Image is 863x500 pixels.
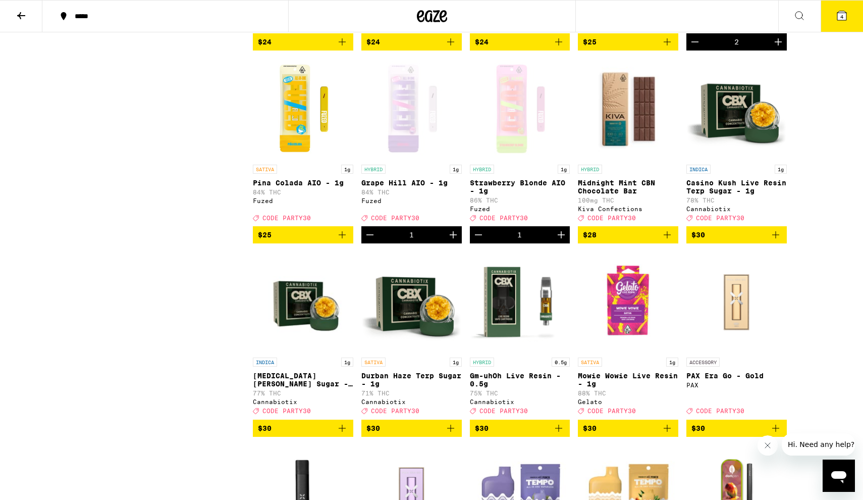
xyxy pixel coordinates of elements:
[517,231,522,239] div: 1
[258,424,272,432] span: $30
[686,252,787,353] img: PAX - PAX Era Go - Gold
[361,179,462,187] p: Grape Hill AIO - 1g
[583,231,597,239] span: $28
[470,252,570,353] img: Cannabiotix - Gm-uhOh Live Resin - 0.5g
[578,165,602,174] p: HYBRID
[470,59,570,226] a: Open page for Strawberry Blonde AIO - 1g from Fuzed
[578,252,678,353] img: Gelato - Mowie Wowie Live Resin - 1g
[470,358,494,367] p: HYBRID
[758,435,778,456] iframe: Close message
[262,215,311,221] span: CODE PARTY30
[470,398,570,405] div: Cannabiotix
[686,420,787,437] button: Add to bag
[578,390,678,396] p: 88% THC
[361,372,462,388] p: Durban Haze Terp Sugar - 1g
[366,424,380,432] span: $30
[470,197,570,204] p: 86% THC
[341,165,353,174] p: 1g
[578,372,678,388] p: Mowie Wowie Live Resin - 1g
[686,382,787,388] div: PAX
[470,390,570,396] p: 75% THC
[361,59,462,226] a: Open page for Grape Hill AIO - 1g from Fuzed
[578,197,678,204] p: 100mg THC
[578,59,678,226] a: Open page for Midnight Mint CBN Chocolate Bar from Kiva Confections
[578,33,678,51] button: Add to bag
[686,33,704,51] button: Decrement
[578,226,678,243] button: Add to bag
[470,420,570,437] button: Add to bag
[734,38,739,46] div: 2
[253,179,353,187] p: Pina Colada AIO - 1g
[253,390,353,396] p: 77% THC
[253,226,353,243] button: Add to bag
[479,215,528,221] span: CODE PARTY30
[361,197,462,204] div: Fuzed
[479,408,528,415] span: CODE PARTY30
[361,252,462,419] a: Open page for Durban Haze Terp Sugar - 1g from Cannabiotix
[253,372,353,388] p: [MEDICAL_DATA] [PERSON_NAME] Sugar - 1g
[361,189,462,195] p: 84% THC
[578,206,678,212] div: Kiva Confections
[470,206,570,212] div: Fuzed
[587,215,636,221] span: CODE PARTY30
[445,226,462,243] button: Increment
[686,358,720,367] p: ACCESSORY
[341,358,353,367] p: 1g
[361,33,462,51] button: Add to bag
[470,179,570,195] p: Strawberry Blonde AIO - 1g
[686,197,787,204] p: 78% THC
[253,165,277,174] p: SATIVA
[686,179,787,195] p: Casino Kush Live Resin Terp Sugar - 1g
[475,38,489,46] span: $24
[686,226,787,243] button: Add to bag
[361,252,462,353] img: Cannabiotix - Durban Haze Terp Sugar - 1g
[262,408,311,415] span: CODE PARTY30
[691,231,705,239] span: $30
[258,38,272,46] span: $24
[253,59,353,226] a: Open page for Pina Colada AIO - 1g from Fuzed
[578,252,678,419] a: Open page for Mowie Wowie Live Resin - 1g from Gelato
[361,226,379,243] button: Decrement
[450,165,462,174] p: 1g
[553,226,570,243] button: Increment
[587,408,636,415] span: CODE PARTY30
[361,398,462,405] div: Cannabiotix
[823,460,855,492] iframe: Button to launch messaging window
[686,252,787,419] a: Open page for PAX Era Go - Gold from PAX
[666,358,678,367] p: 1g
[840,14,843,20] span: 4
[578,179,678,195] p: Midnight Mint CBN Chocolate Bar
[361,165,386,174] p: HYBRID
[475,424,489,432] span: $30
[361,390,462,396] p: 71% THC
[470,372,570,388] p: Gm-uhOh Live Resin - 0.5g
[696,408,744,415] span: CODE PARTY30
[470,226,487,243] button: Decrement
[558,165,570,174] p: 1g
[253,189,353,195] p: 84% THC
[686,206,787,212] div: Cannabiotix
[371,215,419,221] span: CODE PARTY30
[409,231,414,239] div: 1
[470,33,570,51] button: Add to bag
[253,252,353,419] a: Open page for Jet Lag OG Terp Sugar - 1g from Cannabiotix
[470,252,570,419] a: Open page for Gm-uhOh Live Resin - 0.5g from Cannabiotix
[686,59,787,160] img: Cannabiotix - Casino Kush Live Resin Terp Sugar - 1g
[583,424,597,432] span: $30
[691,424,705,432] span: $30
[578,59,678,160] img: Kiva Confections - Midnight Mint CBN Chocolate Bar
[686,165,711,174] p: INDICA
[686,59,787,226] a: Open page for Casino Kush Live Resin Terp Sugar - 1g from Cannabiotix
[578,358,602,367] p: SATIVA
[578,398,678,405] div: Gelato
[253,420,353,437] button: Add to bag
[253,252,353,353] img: Cannabiotix - Jet Lag OG Terp Sugar - 1g
[361,420,462,437] button: Add to bag
[253,59,353,160] img: Fuzed - Pina Colada AIO - 1g
[821,1,863,32] button: 4
[770,33,787,51] button: Increment
[258,231,272,239] span: $25
[366,38,380,46] span: $24
[686,372,787,380] p: PAX Era Go - Gold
